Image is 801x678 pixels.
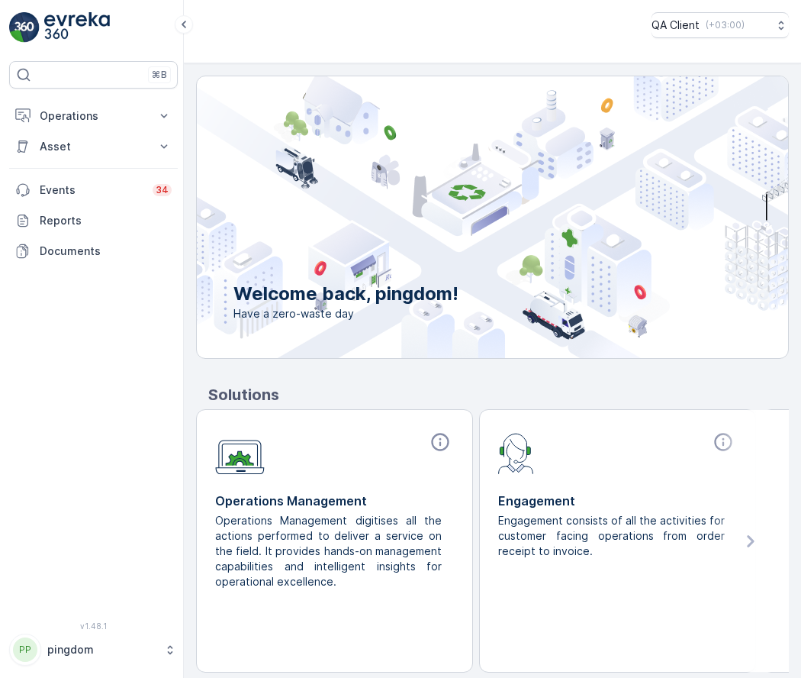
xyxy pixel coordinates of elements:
p: Reports [40,213,172,228]
p: ( +03:00 ) [706,19,745,31]
p: Operations [40,108,147,124]
img: module-icon [498,431,534,474]
img: city illustration [128,76,788,358]
button: Operations [9,101,178,131]
button: PPpingdom [9,634,178,666]
p: 34 [156,184,169,196]
img: logo [9,12,40,43]
a: Documents [9,236,178,266]
img: module-icon [215,431,265,475]
p: Solutions [208,383,789,406]
p: Engagement [498,492,737,510]
a: Events34 [9,175,178,205]
a: Reports [9,205,178,236]
span: Have a zero-waste day [233,306,458,321]
p: Operations Management digitises all the actions performed to deliver a service on the field. It p... [215,513,442,589]
p: Events [40,182,143,198]
img: logo_light-DOdMpM7g.png [44,12,110,43]
p: Documents [40,244,172,259]
p: QA Client [651,18,700,33]
p: pingdom [47,642,156,657]
button: Asset [9,131,178,162]
p: Engagement consists of all the activities for customer facing operations from order receipt to in... [498,513,725,559]
p: ⌘B [152,69,167,81]
p: Asset [40,139,147,154]
span: v 1.48.1 [9,621,178,631]
div: PP [13,638,37,662]
button: QA Client(+03:00) [651,12,789,38]
p: Welcome back, pingdom! [233,282,458,306]
p: Operations Management [215,492,454,510]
